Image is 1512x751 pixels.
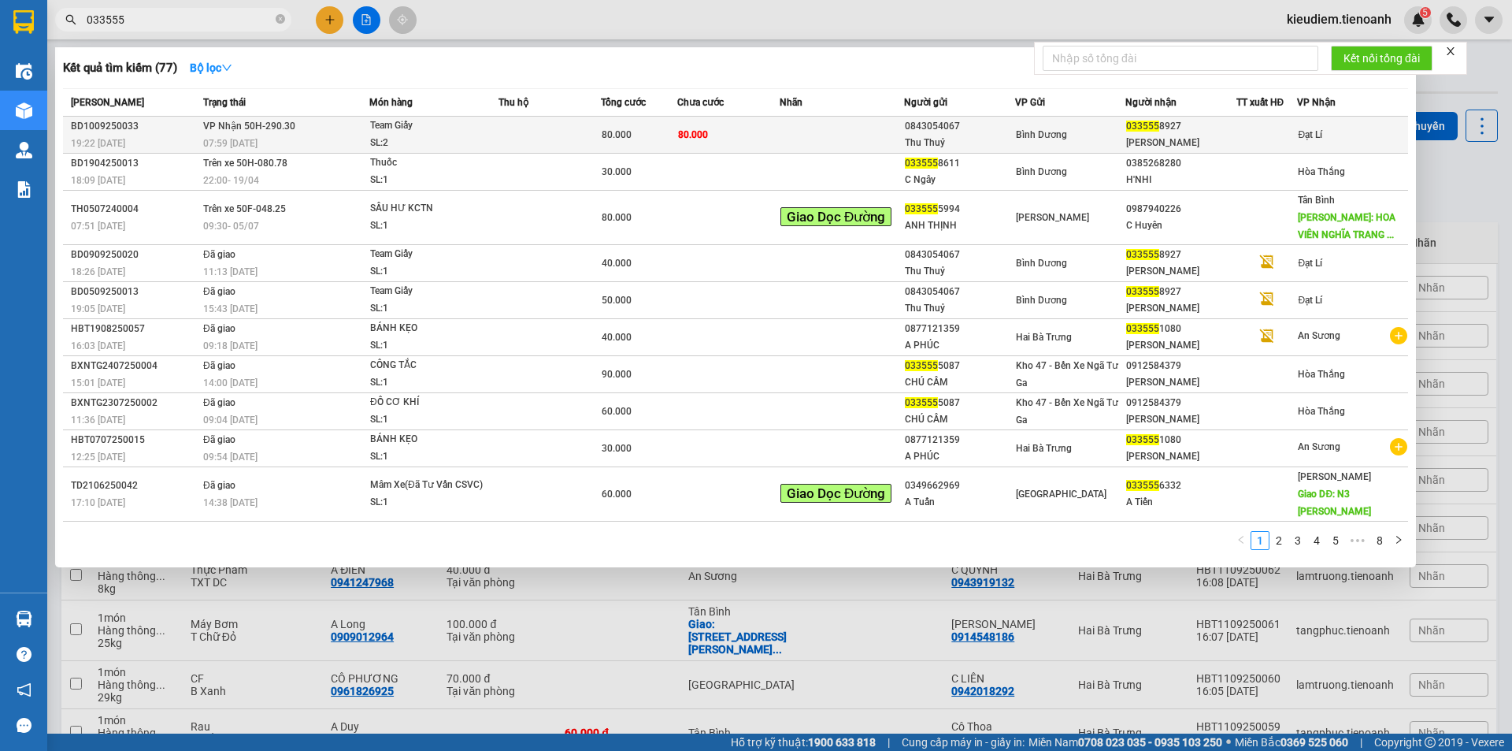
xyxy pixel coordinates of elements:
span: 14:38 [DATE] [203,497,258,508]
img: warehouse-icon [16,142,32,158]
img: warehouse-icon [16,611,32,627]
span: Đã giao [203,249,235,260]
span: [GEOGRAPHIC_DATA] [1016,489,1106,500]
span: VP Gửi [1015,97,1045,108]
span: VP Nhận 50H-290.30 [203,121,295,132]
span: Kho 47 - Bến Xe Ngã Tư Ga [1016,397,1118,426]
span: 40.000 [602,258,632,269]
div: HBT0707250015 [71,432,198,448]
span: notification [17,682,31,697]
div: Mâm Xe(Đã Tư Vấn CSVC) [370,477,488,494]
span: Trạng thái [203,97,246,108]
span: Đã giao [203,323,235,334]
span: 30.000 [602,443,632,454]
button: Kết nối tổng đài [1331,46,1432,71]
span: Đã giao [203,286,235,297]
span: Kho 47 - Bến Xe Ngã Tư Ga [1016,360,1118,389]
span: Trên xe 50F-048.25 [203,203,286,214]
img: warehouse-icon [16,63,32,80]
div: CÔNG TẮC [370,357,488,374]
div: A PHÚC [905,448,1014,465]
span: 18:26 [DATE] [71,266,125,277]
div: SL: 1 [370,411,488,429]
span: 033555 [1126,323,1159,334]
li: 5 [1326,531,1345,550]
div: SL: 1 [370,448,488,466]
div: 5994 [905,201,1014,217]
div: 0912584379 [1126,358,1236,374]
div: 0912584379 [1126,395,1236,411]
span: 40.000 [602,332,632,343]
span: Đã giao [203,360,235,371]
div: TH0507240004 [71,201,198,217]
div: BD0909250020 [71,247,198,263]
span: 033555 [1126,249,1159,260]
div: [PERSON_NAME] [1126,374,1236,391]
span: Đã giao [203,480,235,491]
div: SL: 1 [370,337,488,355]
div: 5087 [905,358,1014,374]
div: 1080 [1126,321,1236,337]
div: 8927 [1126,118,1236,135]
span: 033555 [1126,480,1159,491]
div: [PERSON_NAME] [1126,448,1236,465]
div: C Huyên [1126,217,1236,234]
span: 033555 [905,203,938,214]
div: Team Giấy [370,117,488,135]
span: An Sương [1298,330,1340,341]
a: 3 [1289,532,1306,549]
span: 11:13 [DATE] [203,266,258,277]
div: Team Giấy [370,283,488,300]
a: 1 [1251,532,1269,549]
img: warehouse-icon [16,102,32,119]
div: 0877121359 [905,321,1014,337]
div: 5087 [905,395,1014,411]
span: Tổng cước [601,97,646,108]
span: plus-circle [1390,327,1407,344]
div: HBT1908250057 [71,321,198,337]
div: BÁNH KẸO [370,320,488,337]
span: [PERSON_NAME] [71,97,144,108]
div: [PERSON_NAME] [1126,263,1236,280]
div: BXNTG2307250002 [71,395,198,411]
span: 09:30 - 05/07 [203,221,259,232]
span: 033555 [1126,286,1159,297]
span: Người gửi [904,97,947,108]
h3: Kết quả tìm kiếm ( 77 ) [63,60,177,76]
div: 0349662969 [905,478,1014,494]
li: 8 [1370,531,1389,550]
span: 19:05 [DATE] [71,303,125,314]
span: 80.000 [678,129,708,140]
span: Giao DĐ: N3 [PERSON_NAME] [1298,489,1371,517]
span: plus-circle [1390,438,1407,455]
div: SẦU HƯ KCTN [370,200,488,217]
span: 17:10 [DATE] [71,497,125,508]
div: TD2106250042 [71,478,198,494]
span: Đạt Lí [1298,258,1322,269]
span: Giao Dọc Đường [780,484,891,503]
div: SL: 1 [370,494,488,511]
li: 1 [1251,531,1269,550]
div: Thu Thuỷ [905,135,1014,151]
span: Bình Dương [1016,129,1067,140]
span: An Sương [1298,441,1340,452]
input: Nhập số tổng đài [1043,46,1318,71]
div: SL: 1 [370,172,488,189]
div: SL: 2 [370,135,488,152]
a: 4 [1308,532,1325,549]
div: SL: 1 [370,374,488,392]
span: 19:22 [DATE] [71,138,125,149]
span: Chưa cước [677,97,724,108]
a: 8 [1371,532,1388,549]
li: Previous Page [1232,531,1251,550]
span: 90.000 [602,369,632,380]
div: CHÚ CẦM [905,374,1014,391]
span: 60.000 [602,406,632,417]
div: Thu Thuỷ [905,263,1014,280]
div: 6332 [1126,478,1236,494]
div: SL: 1 [370,300,488,318]
li: Next 5 Pages [1345,531,1370,550]
div: 0877121359 [905,432,1014,448]
div: A Tiến [1126,494,1236,511]
span: Hòa Thắng [1298,406,1345,417]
